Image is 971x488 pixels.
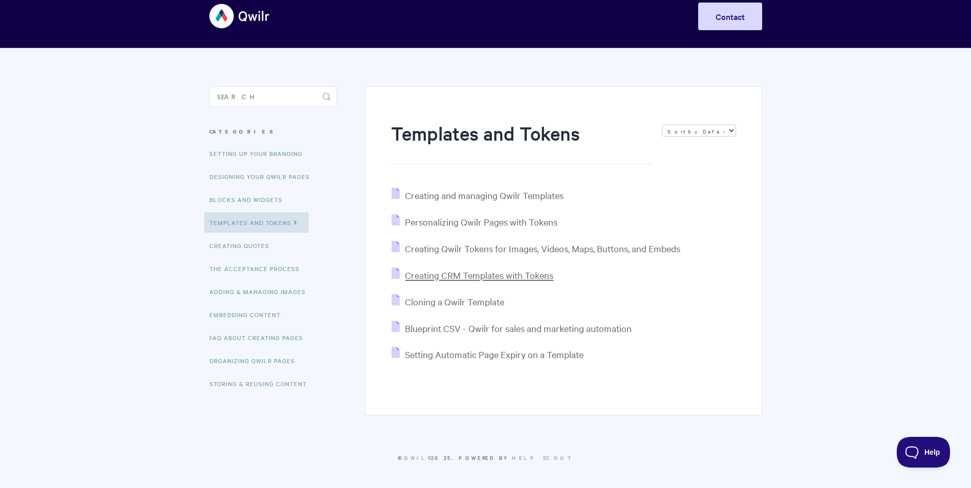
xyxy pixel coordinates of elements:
[209,350,303,371] a: Organizing Qwilr Pages
[209,258,307,279] a: The Acceptance Process
[897,437,951,468] iframe: Toggle Customer Support
[698,3,762,30] a: Contact
[209,166,317,187] a: Designing Your Qwilr Pages
[405,242,680,254] span: Creating Qwilr Tokens for Images, Videos, Maps, Buttons, and Embeds
[209,122,337,141] h3: Categories
[405,322,632,334] span: Blueprint CSV - Qwilr for sales and marketing automation
[405,296,504,307] span: Cloning a Qwilr Template
[209,453,762,462] p: © 2025.
[392,216,557,228] a: Personalizing Qwilr Pages with Tokens
[209,189,290,210] a: Blocks and Widgets
[405,269,553,281] span: Creating CRM Templates with Tokens
[392,296,504,307] a: Cloning a Qwilr Template
[209,86,337,107] input: Search
[404,454,431,461] a: Qwilr
[405,348,584,360] span: Setting Automatic Page Expiry on a Template
[459,454,574,461] span: Powered by
[209,327,311,348] a: FAQ About Creating Pages
[392,189,564,201] a: Creating and managing Qwilr Templates
[405,216,557,228] span: Personalizing Qwilr Pages with Tokens
[391,120,651,164] h1: Templates and Tokens
[209,143,310,164] a: Setting up your Branding
[209,373,314,394] a: Storing & Reusing Content
[209,235,277,256] a: Creating Quotes
[204,212,309,233] a: Templates and Tokens
[209,281,313,302] a: Adding & Managing Images
[392,242,680,254] a: Creating Qwilr Tokens for Images, Videos, Maps, Buttons, and Embeds
[392,348,584,360] a: Setting Automatic Page Expiry on a Template
[392,322,632,334] a: Blueprint CSV - Qwilr for sales and marketing automation
[405,189,564,201] span: Creating and managing Qwilr Templates
[392,269,553,281] a: Creating CRM Templates with Tokens
[662,124,736,137] select: Page reloads on selection
[512,454,574,461] a: Help Scout
[209,304,288,325] a: Embedding Content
